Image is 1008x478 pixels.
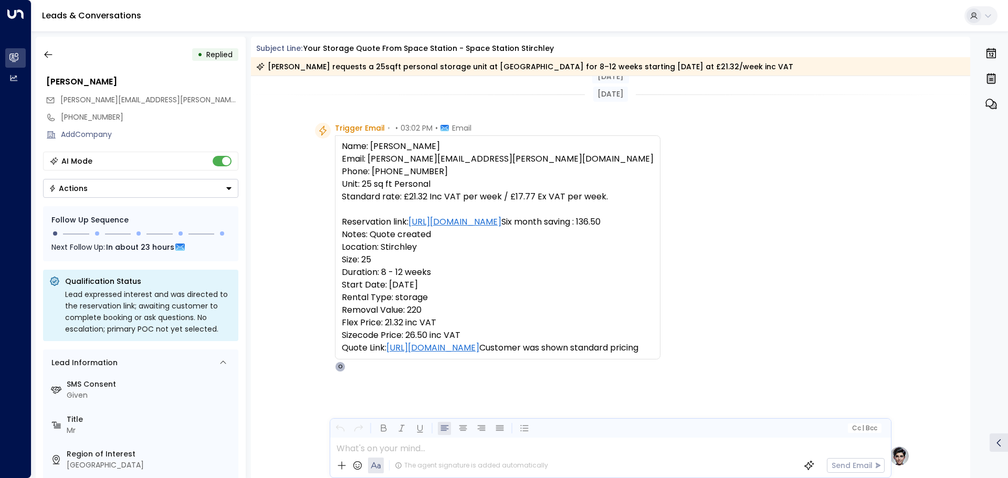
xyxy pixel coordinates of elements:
img: profile-logo.png [889,445,910,466]
label: Title [67,414,234,425]
span: [PERSON_NAME][EMAIL_ADDRESS][PERSON_NAME][DOMAIN_NAME] [60,94,297,105]
div: AI Mode [61,156,92,166]
button: Cc|Bcc [847,423,881,433]
div: Mr [67,425,234,436]
div: Next Follow Up: [51,241,230,253]
button: Undo [333,422,346,435]
span: • [395,123,398,133]
div: [PERSON_NAME] [46,76,238,88]
span: Email [452,123,471,133]
div: Follow Up Sequence [51,215,230,226]
button: Actions [43,179,238,198]
span: | [862,424,864,432]
div: Actions [49,184,88,193]
span: Subject Line: [256,43,302,54]
a: [URL][DOMAIN_NAME] [408,216,501,228]
a: [URL][DOMAIN_NAME] [386,342,479,354]
div: [PERSON_NAME] requests a 25sqft personal storage unit at [GEOGRAPHIC_DATA] for 8–12 weeks startin... [256,61,793,72]
span: Replied [206,49,233,60]
div: O [335,362,345,372]
div: [DATE] [593,87,628,102]
span: alex@adams.vc [60,94,238,105]
div: [GEOGRAPHIC_DATA] [67,460,234,471]
div: Given [67,390,234,401]
div: Lead expressed interest and was directed to the reservation link; awaiting customer to complete b... [65,289,232,335]
span: Trigger Email [335,123,385,133]
div: Button group with a nested menu [43,179,238,198]
label: SMS Consent [67,379,234,390]
div: [PHONE_NUMBER] [61,112,238,123]
p: Qualification Status [65,276,232,286]
label: Region of Interest [67,449,234,460]
span: 03:02 PM [401,123,433,133]
a: Leads & Conversations [42,9,141,22]
div: • [197,45,203,64]
div: Your storage quote from Space Station - Space Station Stirchley [303,43,554,54]
div: The agent signature is added automatically [395,461,548,470]
div: AddCompany [61,129,238,140]
button: Redo [352,422,365,435]
div: [DATE] [592,70,629,83]
span: • [387,123,390,133]
pre: Name: [PERSON_NAME] Email: [PERSON_NAME][EMAIL_ADDRESS][PERSON_NAME][DOMAIN_NAME] Phone: [PHONE_N... [342,140,654,354]
span: • [435,123,438,133]
span: In about 23 hours [106,241,174,253]
div: Lead Information [48,357,118,368]
span: Cc Bcc [852,424,877,432]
